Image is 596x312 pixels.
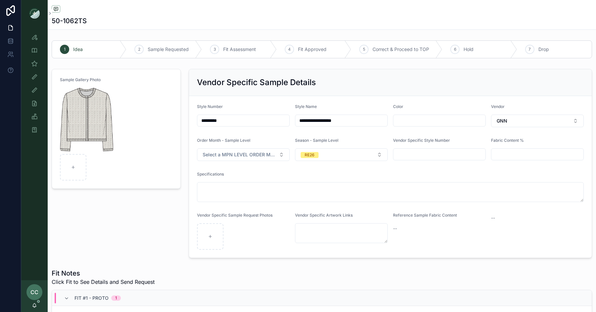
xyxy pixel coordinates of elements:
span: Drop [538,46,549,53]
span: Style Number [197,104,223,109]
span: 1 [64,47,66,52]
h1: 50-1062TS [52,16,87,26]
span: Fit #1 - Proto [74,295,109,301]
span: 5 [363,47,365,52]
span: Sample Gallery Photo [60,77,101,82]
span: Vendor [491,104,505,109]
span: 4 [288,47,291,52]
span: 7 [528,47,531,52]
button: Select Button [197,148,290,161]
span: Specifications [197,172,224,177]
span: Vendor Specific Style Number [393,138,450,143]
span: Idea [73,46,83,53]
span: Season - Sample Level [295,138,338,143]
span: 6 [454,47,456,52]
span: Select a MPN LEVEL ORDER MONTH [203,151,276,158]
span: GNN [497,118,507,124]
span: 2 [138,47,140,52]
span: Style Name [295,104,317,109]
div: RE26 [305,152,315,158]
span: Click Fit to See Details and Send Request [52,278,155,286]
span: Sample Requested [148,46,189,53]
span: CC [30,288,38,296]
span: Hold [464,46,473,53]
span: Fabric Content % [491,138,524,143]
span: Fit Assessment [223,46,256,53]
button: Select Button [295,148,388,161]
span: -- [393,225,397,232]
span: Reference Sample Fabric Content [393,213,457,218]
img: image.png [60,88,114,151]
span: 3 [214,47,216,52]
img: App logo [29,8,40,19]
div: 1 [115,295,117,301]
span: Vendor Specific Artwork Links [295,213,353,218]
span: Order Month - Sample Level [197,138,250,143]
span: Color [393,104,403,109]
h2: Vendor Specific Sample Details [197,77,316,88]
span: Fit Approved [298,46,326,53]
span: -- [491,215,495,221]
span: Correct & Proceed to TOP [372,46,429,53]
span: Vendor Specific Sample Request Photos [197,213,273,218]
button: Select Button [491,115,584,127]
div: scrollable content [21,26,48,144]
h1: Fit Notes [52,269,155,278]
